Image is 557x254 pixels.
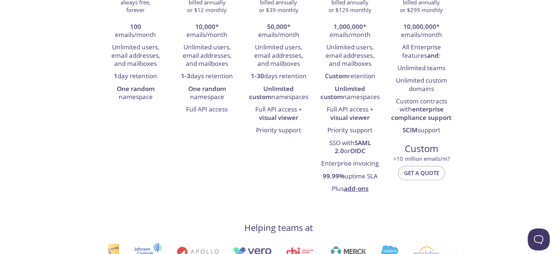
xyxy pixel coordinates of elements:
[117,84,155,93] strong: One random
[325,72,348,80] strong: Custom
[323,172,345,180] strong: 99.99%
[403,22,436,31] strong: 10,000,000
[335,139,371,155] strong: SAML 2.0
[177,103,237,116] li: Full API access
[188,84,226,93] strong: One random
[330,113,370,122] strong: visual viewer
[402,126,417,134] strong: SCIM
[130,22,141,31] strong: 100
[320,158,380,170] li: Enterprise invoicing
[391,75,452,95] li: Unlimited custom domains
[105,83,166,104] li: namespace
[195,22,215,31] strong: 10,000
[391,62,452,75] li: Unlimited teams
[320,124,380,137] li: Priority support
[248,83,309,104] li: namespaces
[320,83,380,104] li: namespaces
[391,21,452,42] li: * emails/month
[259,113,298,122] strong: visual viewer
[248,70,309,83] li: days retention
[105,41,166,70] li: Unlimited users, email addresses, and mailboxes
[177,83,237,104] li: namespace
[391,95,452,124] li: Custom contracts with
[320,183,380,195] li: Plus
[528,228,550,250] iframe: Help Scout Beacon - Open
[320,137,380,158] li: SSO with or
[398,166,445,180] button: Get a quote
[251,72,264,80] strong: 1-30
[393,155,450,162] span: > 10 million emails/m?
[248,124,309,137] li: Priority support
[248,41,309,70] li: Unlimited users, email addresses, and mailboxes
[350,147,365,155] strong: OIDC
[320,84,365,101] strong: Unlimited custom
[244,222,313,234] h4: Helping teams at
[248,103,309,124] li: Full API access +
[248,21,309,42] li: * emails/month
[177,21,237,42] li: * emails/month
[334,22,363,31] strong: 1,000,000
[320,41,380,70] li: Unlimited users, email addresses, and mailboxes
[320,170,380,183] li: uptime SLA
[114,72,118,80] strong: 1
[177,41,237,70] li: Unlimited users, email addresses, and mailboxes
[391,41,452,62] li: All Enterprise features :
[267,22,287,31] strong: 50,000
[427,51,439,60] strong: and
[181,72,190,80] strong: 1-3
[344,184,368,193] a: add-ons
[177,70,237,83] li: days retention
[105,70,166,83] li: day retention
[249,84,294,101] strong: Unlimited custom
[320,21,380,42] li: * emails/month
[391,124,452,137] li: support
[105,21,166,42] li: emails/month
[320,70,380,83] li: retention
[320,103,380,124] li: Full API access +
[391,143,451,155] span: Custom
[391,105,452,121] strong: enterprise compliance support
[404,168,439,178] span: Get a quote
